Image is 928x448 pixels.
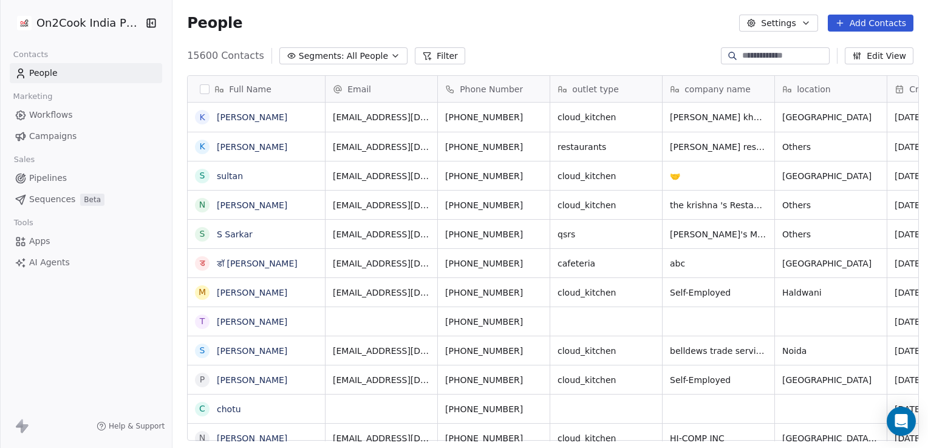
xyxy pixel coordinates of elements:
[188,76,325,102] div: Full Name
[29,235,50,248] span: Apps
[199,402,205,415] div: c
[200,344,205,357] div: S
[9,214,38,232] span: Tools
[10,168,162,188] a: Pipelines
[217,259,298,268] a: डॉ [PERSON_NAME]
[558,374,655,386] span: cloud_kitchen
[782,345,879,357] span: Noida
[333,432,430,444] span: [EMAIL_ADDRESS][DOMAIN_NAME]
[333,111,430,123] span: [EMAIL_ADDRESS][DOMAIN_NAME]
[29,256,70,269] span: AI Agents
[217,346,287,356] a: [PERSON_NAME]
[670,141,767,153] span: [PERSON_NAME] restaurant
[200,373,205,386] div: P
[9,151,40,169] span: Sales
[200,111,205,124] div: k
[670,199,767,211] span: the krishna 's Restaurant
[217,171,243,181] a: sultan
[10,189,162,209] a: SequencesBeta
[347,50,388,63] span: All People
[29,109,73,121] span: Workflows
[782,170,879,182] span: [GEOGRAPHIC_DATA]
[438,76,550,102] div: Phone Number
[828,15,913,32] button: Add Contacts
[670,111,767,123] span: [PERSON_NAME] khabar
[217,317,287,327] a: [PERSON_NAME]
[333,199,430,211] span: [EMAIL_ADDRESS][DOMAIN_NAME]
[326,76,437,102] div: Email
[558,228,655,240] span: qsrs
[29,172,67,185] span: Pipelines
[797,83,831,95] span: location
[670,432,767,444] span: HI-COMP INC
[550,76,662,102] div: outlet type
[775,76,887,102] div: location
[188,103,326,441] div: grid
[17,16,32,30] img: on2cook%20logo-04%20copy.jpg
[445,141,542,153] span: [PHONE_NUMBER]
[217,433,287,443] a: [PERSON_NAME]
[445,228,542,240] span: [PHONE_NUMBER]
[782,111,879,123] span: [GEOGRAPHIC_DATA]
[217,229,253,239] a: S Sarkar
[200,257,205,270] div: ड
[887,407,916,436] div: Open Intercom Messenger
[670,345,767,357] span: belldews trade services
[684,83,751,95] span: company name
[200,169,205,182] div: s
[663,76,774,102] div: company name
[445,316,542,328] span: [PHONE_NUMBER]
[187,49,264,63] span: 15600 Contacts
[333,257,430,270] span: [EMAIL_ADDRESS][DOMAIN_NAME]
[80,194,104,206] span: Beta
[445,170,542,182] span: [PHONE_NUMBER]
[782,141,879,153] span: Others
[445,287,542,299] span: [PHONE_NUMBER]
[187,14,242,32] span: People
[199,199,205,211] div: N
[558,170,655,182] span: cloud_kitchen
[217,404,241,414] a: chotu
[558,287,655,299] span: cloud_kitchen
[558,432,655,444] span: cloud_kitchen
[445,374,542,386] span: [PHONE_NUMBER]
[558,257,655,270] span: cafeteria
[217,288,287,297] a: [PERSON_NAME]
[199,286,206,299] div: M
[333,287,430,299] span: [EMAIL_ADDRESS][DOMAIN_NAME]
[199,432,205,444] div: N
[333,374,430,386] span: [EMAIL_ADDRESS][DOMAIN_NAME]
[445,403,542,415] span: [PHONE_NUMBER]
[670,287,767,299] span: Self-Employed
[782,199,879,211] span: Others
[109,421,165,431] span: Help & Support
[558,111,655,123] span: cloud_kitchen
[845,47,913,64] button: Edit View
[445,111,542,123] span: [PHONE_NUMBER]
[670,228,767,240] span: [PERSON_NAME]'s MUSHROOM
[217,200,287,210] a: [PERSON_NAME]
[217,112,287,122] a: [PERSON_NAME]
[670,257,767,270] span: abc
[670,170,767,182] span: 🤝
[200,228,205,240] div: S
[10,231,162,251] a: Apps
[782,432,879,444] span: [GEOGRAPHIC_DATA](NCR)
[445,345,542,357] span: [PHONE_NUMBER]
[333,228,430,240] span: [EMAIL_ADDRESS][DOMAIN_NAME]
[782,374,879,386] span: [GEOGRAPHIC_DATA]
[217,375,287,385] a: [PERSON_NAME]
[445,257,542,270] span: [PHONE_NUMBER]
[739,15,817,32] button: Settings
[415,47,465,64] button: Filter
[670,374,767,386] span: Self-Employed
[782,257,879,270] span: [GEOGRAPHIC_DATA]
[8,46,53,64] span: Contacts
[10,105,162,125] a: Workflows
[97,421,165,431] a: Help & Support
[29,67,58,80] span: People
[333,345,430,357] span: [EMAIL_ADDRESS][DOMAIN_NAME]
[782,228,879,240] span: Others
[29,130,77,143] span: Campaigns
[558,199,655,211] span: cloud_kitchen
